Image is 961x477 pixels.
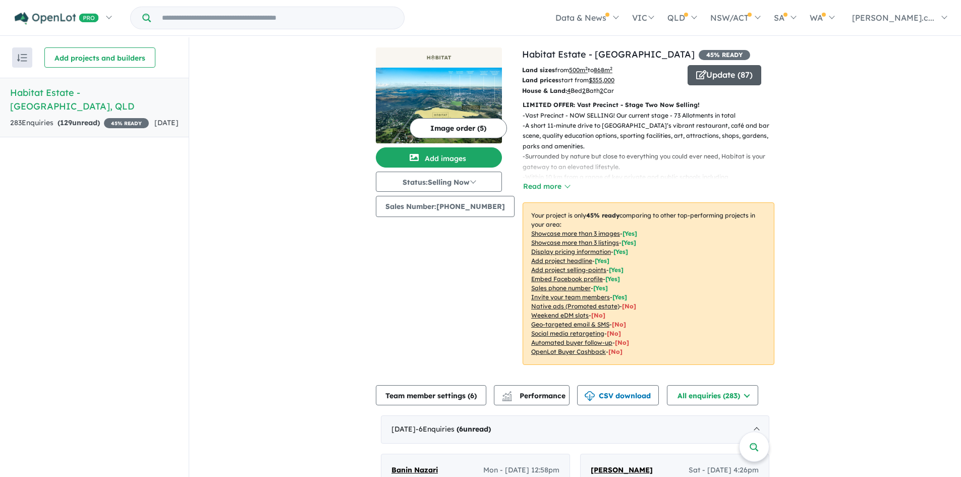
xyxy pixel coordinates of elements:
[523,121,782,151] p: - A short 11-minute drive to [GEOGRAPHIC_DATA]’s vibrant restaurant, café and bar scene, quality...
[531,248,611,255] u: Display pricing information
[609,266,624,274] span: [ Yes ]
[502,391,512,397] img: line-chart.svg
[380,51,498,64] img: Habitat Estate - Mount Kynoch Logo
[503,391,566,400] span: Performance
[585,391,595,401] img: download icon
[522,86,680,96] p: Bed Bath Car
[104,118,149,128] span: 45 % READY
[591,464,653,476] a: [PERSON_NAME]
[699,50,750,60] span: 45 % READY
[153,7,402,29] input: Try estate name, suburb, builder or developer
[612,321,626,328] span: [No]
[531,348,606,355] u: OpenLot Buyer Cashback
[457,425,491,434] strong: ( unread)
[569,66,588,74] u: 500 m
[523,151,782,172] p: - Surrounded by nature but close to everything you could ever need, Habitat is your gateway to an...
[531,275,603,283] u: Embed Facebook profile
[588,66,612,74] span: to
[531,230,620,237] u: Showcase more than 3 images
[531,302,619,310] u: Native ads (Promoted estate)
[608,348,623,355] span: [No]
[15,12,99,25] img: Openlot PRO Logo White
[600,87,603,94] u: 2
[577,385,659,405] button: CSV download
[531,311,589,319] u: Weekend eDM slots
[522,76,558,84] b: Land prices
[381,415,769,444] div: [DATE]
[10,117,149,129] div: 283 Enquir ies
[594,66,612,74] u: 868 m
[522,75,680,85] p: start from
[593,284,608,292] span: [ Yes ]
[522,87,567,94] b: House & Land:
[376,147,502,168] button: Add images
[621,239,636,246] span: [ Yes ]
[502,394,512,401] img: bar-chart.svg
[376,196,515,217] button: Sales Number:[PHONE_NUMBER]
[531,330,604,337] u: Social media retargeting
[522,66,555,74] b: Land sizes
[586,211,619,219] b: 45 % ready
[591,465,653,474] span: [PERSON_NAME]
[531,239,619,246] u: Showcase more than 3 listings
[523,202,774,365] p: Your project is only comparing to other top-performing projects in your area: - - - - - - - - - -...
[17,54,27,62] img: sort.svg
[416,425,491,434] span: - 6 Enquir ies
[523,111,782,121] p: - Vast Precinct - NOW SELLING! Our current stage - 73 Allotments in total
[567,87,571,94] u: 4
[483,464,559,476] span: Mon - [DATE] 12:58pm
[531,339,612,346] u: Automated buyer follow-up
[689,464,759,476] span: Sat - [DATE] 4:26pm
[376,47,502,143] a: Habitat Estate - Mount Kynoch LogoHabitat Estate - Mount Kynoch
[376,172,502,192] button: Status:Selling Now
[591,311,605,319] span: [No]
[531,284,591,292] u: Sales phone number
[531,266,606,274] u: Add project selling-points
[688,65,761,85] button: Update (87)
[595,257,609,264] span: [ Yes ]
[44,47,155,68] button: Add projects and builders
[60,118,72,127] span: 129
[623,230,637,237] span: [ Yes ]
[589,76,614,84] u: $ 355,000
[585,66,588,71] sup: 2
[459,425,463,434] span: 6
[522,65,680,75] p: from
[612,293,627,301] span: [ Yes ]
[154,118,179,127] span: [DATE]
[522,48,695,60] a: Habitat Estate - [GEOGRAPHIC_DATA]
[58,118,100,127] strong: ( unread)
[523,181,570,192] button: Read more
[391,465,438,474] span: Banin Nazari
[667,385,758,405] button: All enquiries (283)
[582,87,586,94] u: 2
[531,321,609,328] u: Geo-targeted email & SMS
[470,391,474,400] span: 6
[615,339,629,346] span: [No]
[523,172,782,203] p: - Within 10 km from a range of key private and public schools including [GEOGRAPHIC_DATA], [GEOGR...
[10,86,179,113] h5: Habitat Estate - [GEOGRAPHIC_DATA] , QLD
[605,275,620,283] span: [ Yes ]
[607,330,621,337] span: [No]
[852,13,934,23] span: [PERSON_NAME].c...
[613,248,628,255] span: [ Yes ]
[531,257,592,264] u: Add project headline
[610,66,612,71] sup: 2
[376,385,486,405] button: Team member settings (6)
[531,293,610,301] u: Invite your team members
[622,302,636,310] span: [No]
[391,464,438,476] a: Banin Nazari
[494,385,570,405] button: Performance
[410,118,507,138] button: Image order (5)
[523,100,774,110] p: LIMITED OFFER: Vast Precinct - Stage Two Now Selling!
[376,68,502,143] img: Habitat Estate - Mount Kynoch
